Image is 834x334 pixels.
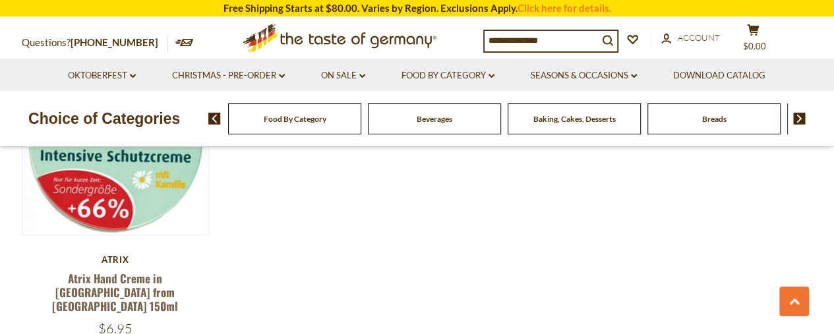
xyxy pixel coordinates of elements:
[661,31,720,45] a: Account
[52,270,178,315] a: Atrix Hand Creme in [GEOGRAPHIC_DATA] from [GEOGRAPHIC_DATA] 150ml
[208,113,221,125] img: previous arrow
[321,69,365,83] a: On Sale
[402,69,494,83] a: Food By Category
[673,69,765,83] a: Download Catalog
[518,2,611,14] a: Click here for details.
[533,114,616,124] a: Baking, Cakes, Desserts
[743,41,766,51] span: $0.00
[172,69,285,83] a: Christmas - PRE-ORDER
[22,34,168,51] p: Questions?
[22,254,210,265] div: Atrix
[71,36,158,48] a: [PHONE_NUMBER]
[734,24,773,57] button: $0.00
[531,69,637,83] a: Seasons & Occasions
[417,114,452,124] a: Beverages
[264,114,326,124] a: Food By Category
[793,113,806,125] img: next arrow
[702,114,727,124] a: Breads
[68,69,136,83] a: Oktoberfest
[678,32,720,43] span: Account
